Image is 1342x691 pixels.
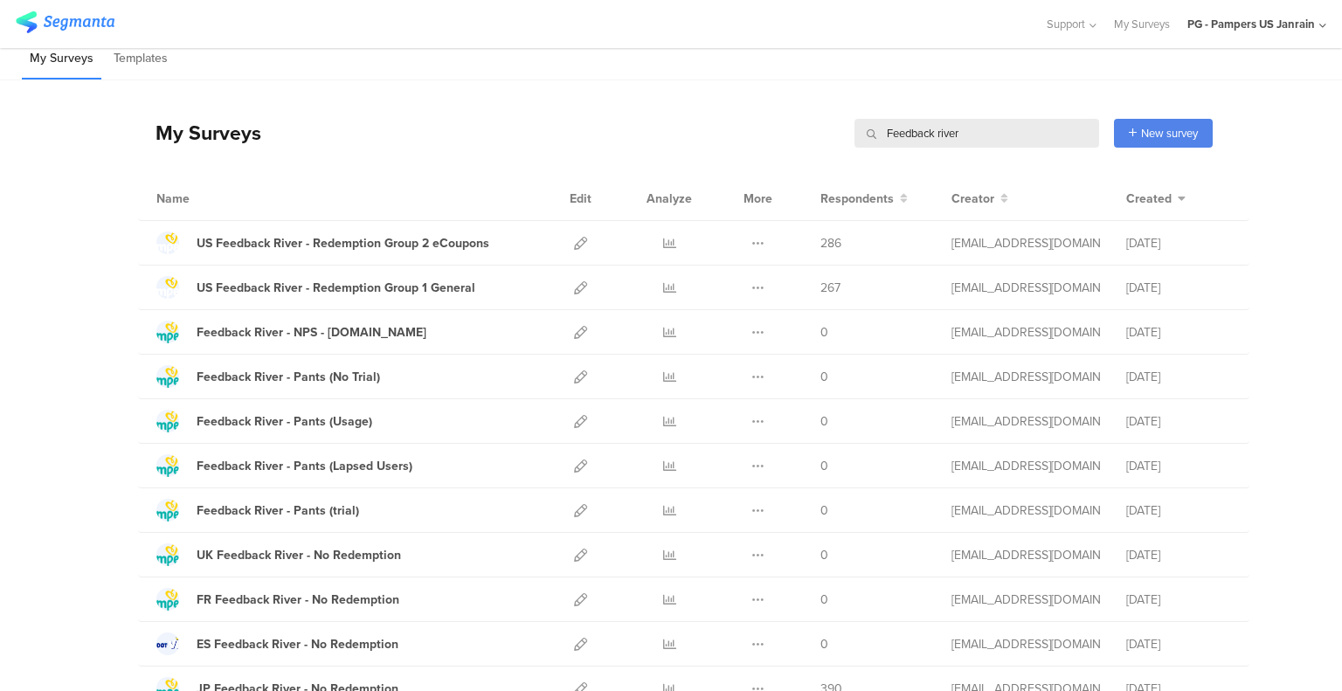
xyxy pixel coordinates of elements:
[106,38,176,79] li: Templates
[951,368,1100,386] div: pampidis.a@pg.com
[197,368,380,386] div: Feedback River - Pants (No Trial)
[951,190,1008,208] button: Creator
[197,323,426,342] div: Feedback River - NPS - Pampers.com
[1126,501,1231,520] div: [DATE]
[197,635,398,653] div: ES Feedback River - No Redemption
[197,234,489,252] div: US Feedback River - Redemption Group 2 eCoupons
[1141,125,1198,142] span: New survey
[1126,412,1231,431] div: [DATE]
[951,591,1100,609] div: pampidis.a@pg.com
[156,231,489,254] a: US Feedback River - Redemption Group 2 eCoupons
[197,546,401,564] div: UK Feedback River - No Redemption
[138,118,261,148] div: My Surveys
[1126,190,1172,208] span: Created
[820,457,828,475] span: 0
[951,190,994,208] span: Creator
[22,38,101,79] li: My Surveys
[156,190,261,208] div: Name
[156,588,399,611] a: FR Feedback River - No Redemption
[1126,279,1231,297] div: [DATE]
[951,501,1100,520] div: pampidis.a@pg.com
[951,412,1100,431] div: pampidis.a@pg.com
[820,412,828,431] span: 0
[1126,234,1231,252] div: [DATE]
[951,234,1100,252] div: pampidis.a@pg.com
[951,457,1100,475] div: pampidis.a@pg.com
[820,546,828,564] span: 0
[156,632,398,655] a: ES Feedback River - No Redemption
[739,176,777,220] div: More
[156,543,401,566] a: UK Feedback River - No Redemption
[156,499,359,522] a: Feedback River - Pants (trial)
[1126,368,1231,386] div: [DATE]
[197,279,475,297] div: US Feedback River - Redemption Group 1 General
[820,279,840,297] span: 267
[197,591,399,609] div: FR Feedback River - No Redemption
[951,546,1100,564] div: pampidis.a@pg.com
[820,190,894,208] span: Respondents
[562,176,599,220] div: Edit
[1126,457,1231,475] div: [DATE]
[951,279,1100,297] div: pampidis.a@pg.com
[197,457,412,475] div: Feedback River - Pants (Lapsed Users)
[1126,190,1186,208] button: Created
[156,410,372,432] a: Feedback River - Pants (Usage)
[820,591,828,609] span: 0
[820,368,828,386] span: 0
[197,412,372,431] div: Feedback River - Pants (Usage)
[951,323,1100,342] div: pampidis.a@pg.com
[156,365,380,388] a: Feedback River - Pants (No Trial)
[820,635,828,653] span: 0
[1047,16,1085,32] span: Support
[16,11,114,33] img: segmanta logo
[820,323,828,342] span: 0
[643,176,695,220] div: Analyze
[156,454,412,477] a: Feedback River - Pants (Lapsed Users)
[1126,323,1231,342] div: [DATE]
[197,501,359,520] div: Feedback River - Pants (trial)
[820,234,841,252] span: 286
[1126,591,1231,609] div: [DATE]
[820,190,908,208] button: Respondents
[1187,16,1315,32] div: PG - Pampers US Janrain
[854,119,1099,148] input: Survey Name, Creator...
[1126,635,1231,653] div: [DATE]
[951,635,1100,653] div: pampidis.a@pg.com
[156,321,426,343] a: Feedback River - NPS - [DOMAIN_NAME]
[1126,546,1231,564] div: [DATE]
[156,276,475,299] a: US Feedback River - Redemption Group 1 General
[820,501,828,520] span: 0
